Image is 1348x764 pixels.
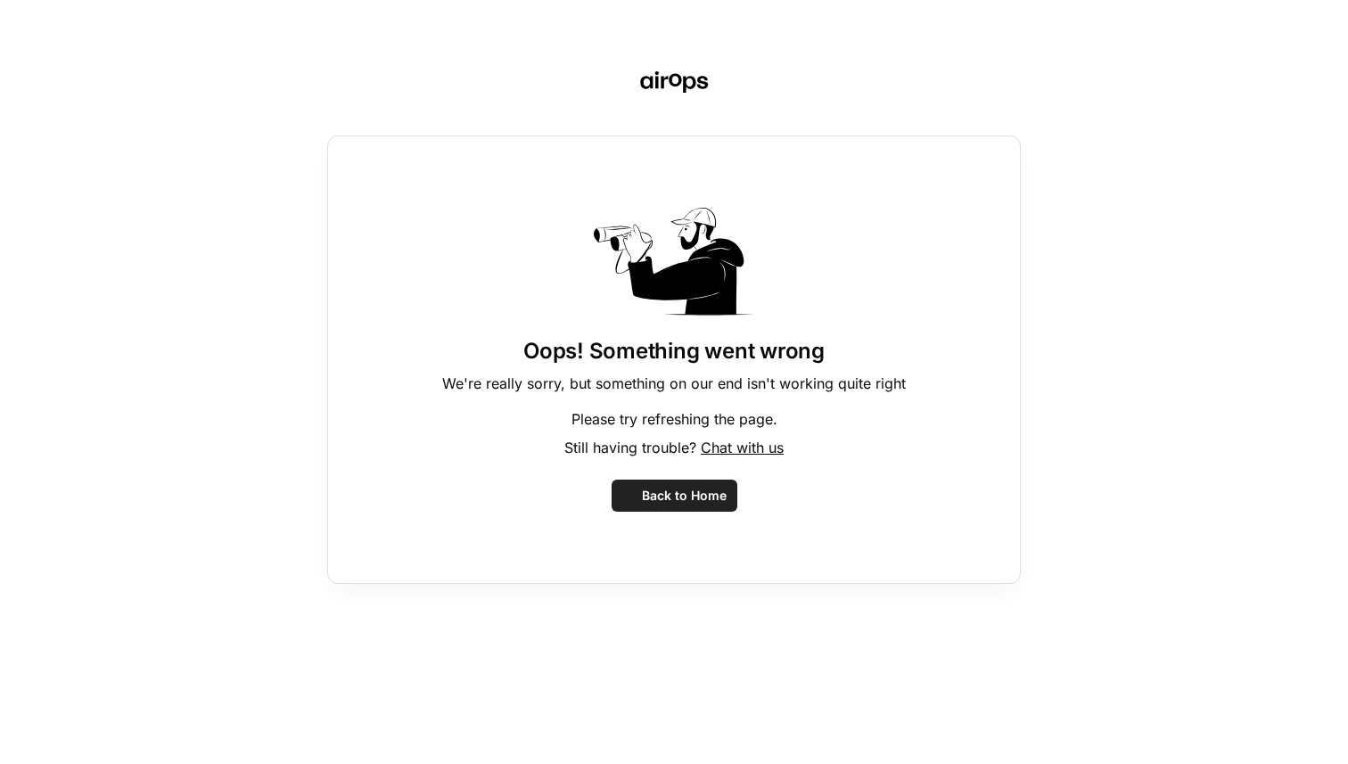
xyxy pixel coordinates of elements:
[564,437,784,458] p: Still having trouble?
[701,439,784,456] span: Chat with us
[523,337,825,366] h1: Oops! Something went wrong
[571,408,777,430] p: Please try refreshing the page.
[612,480,737,512] button: Back to Home
[642,487,727,505] span: Back to Home
[442,373,906,394] p: We're really sorry, but something on our end isn't working quite right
